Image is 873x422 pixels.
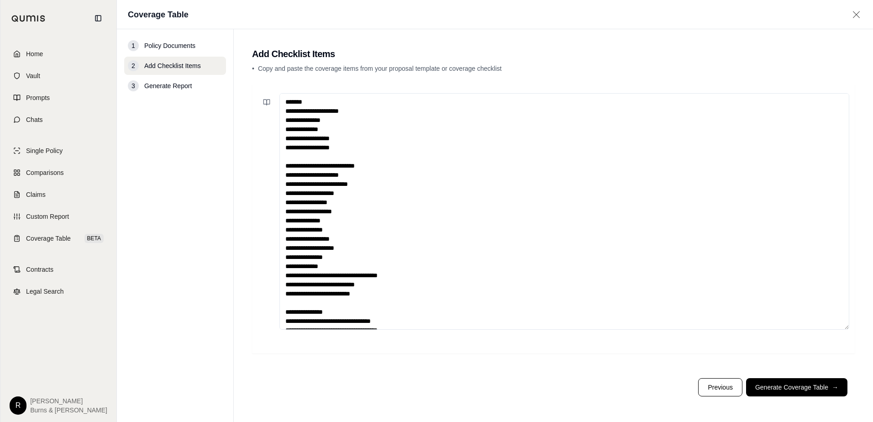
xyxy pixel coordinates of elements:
a: Contracts [6,259,111,280]
span: [PERSON_NAME] [30,396,107,406]
h1: Coverage Table [128,8,189,21]
span: Vault [26,71,40,80]
span: Custom Report [26,212,69,221]
span: BETA [84,234,104,243]
span: Policy Documents [144,41,195,50]
a: Prompts [6,88,111,108]
a: Claims [6,185,111,205]
span: Chats [26,115,43,124]
a: Chats [6,110,111,130]
span: Single Policy [26,146,63,155]
a: Legal Search [6,281,111,301]
button: Generate Coverage Table→ [746,378,847,396]
span: Generate Report [144,81,192,90]
span: Claims [26,190,46,199]
button: Previous [698,378,742,396]
span: Add Checklist Items [144,61,201,70]
span: • [252,65,254,72]
span: → [832,383,838,392]
span: Burns & [PERSON_NAME] [30,406,107,415]
h2: Add Checklist Items [252,47,855,60]
span: Comparisons [26,168,63,177]
span: Prompts [26,93,50,102]
span: Contracts [26,265,53,274]
span: Legal Search [26,287,64,296]
span: Home [26,49,43,58]
div: 1 [128,40,139,51]
img: Qumis Logo [11,15,46,22]
a: Coverage TableBETA [6,228,111,248]
a: Home [6,44,111,64]
a: Single Policy [6,141,111,161]
div: R [10,396,26,415]
span: Copy and paste the coverage items from your proposal template or coverage checklist [258,65,502,72]
a: Vault [6,66,111,86]
a: Custom Report [6,206,111,227]
div: 3 [128,80,139,91]
div: 2 [128,60,139,71]
button: Collapse sidebar [91,11,105,26]
span: Coverage Table [26,234,71,243]
a: Comparisons [6,163,111,183]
